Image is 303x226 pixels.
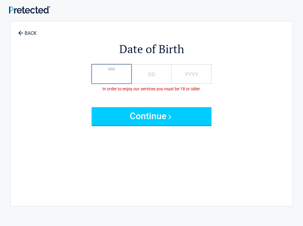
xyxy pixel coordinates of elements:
a: BACK [17,25,38,36]
h2: Date of Birth [44,41,259,57]
label: YYYY [185,70,198,78]
button: Continue [92,107,212,125]
label: MM [108,66,115,72]
span: In order to enjoy our services you must be 18 or older. [92,86,212,92]
img: Main Logo [9,6,50,14]
label: DD [148,70,155,78]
